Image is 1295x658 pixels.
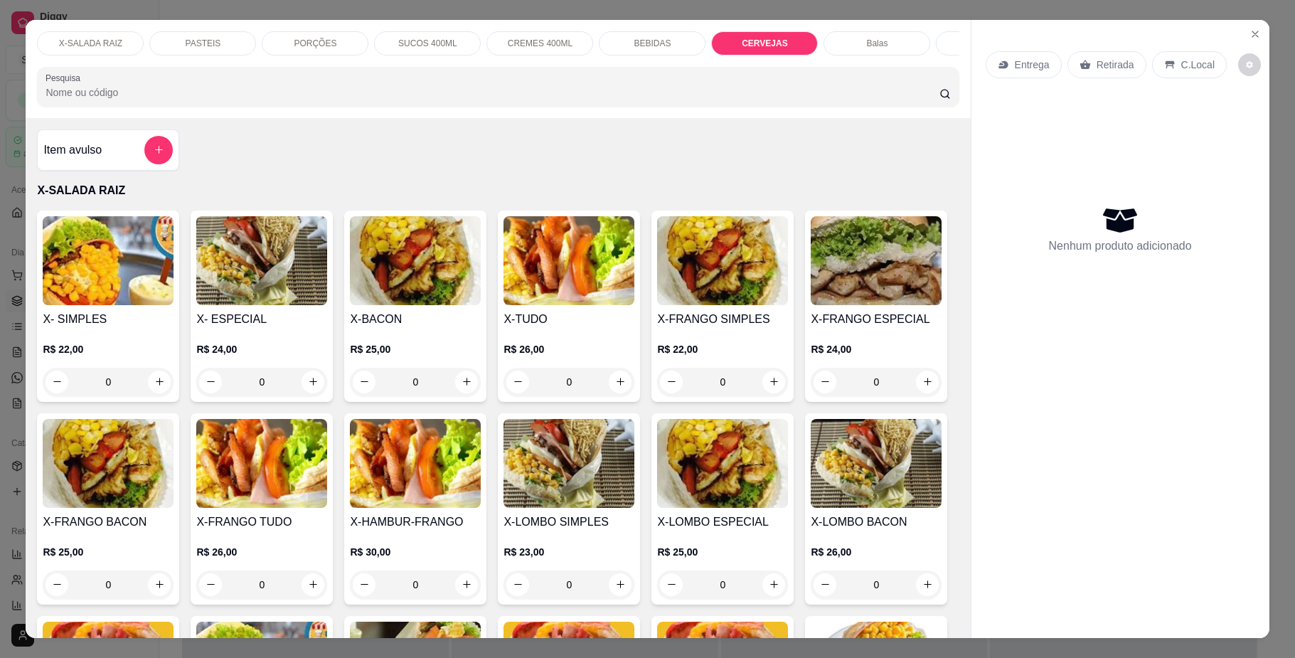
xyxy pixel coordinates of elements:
[657,514,788,531] h4: X-LOMBO ESPECIAL
[455,371,478,393] button: increase-product-quantity
[660,371,683,393] button: decrease-product-quantity
[350,216,481,305] img: product-image
[302,573,324,596] button: increase-product-quantity
[503,311,634,328] h4: X-TUDO
[1049,238,1192,255] p: Nenhum produto adicionado
[1097,58,1134,72] p: Retirada
[811,311,942,328] h4: X-FRANGO ESPECIAL
[196,419,327,508] img: product-image
[609,573,631,596] button: increase-product-quantity
[43,216,174,305] img: product-image
[353,371,375,393] button: decrease-product-quantity
[148,573,171,596] button: increase-product-quantity
[350,545,481,559] p: R$ 30,00
[455,573,478,596] button: increase-product-quantity
[43,342,174,356] p: R$ 22,00
[503,545,634,559] p: R$ 23,00
[508,38,572,49] p: CREMES 400ML
[353,573,375,596] button: decrease-product-quantity
[37,182,959,199] p: X-SALADA RAIZ
[811,514,942,531] h4: X-LOMBO BACON
[43,514,174,531] h4: X-FRANGO BACON
[46,371,68,393] button: decrease-product-quantity
[609,371,631,393] button: increase-product-quantity
[398,38,457,49] p: SUCOS 400ML
[503,419,634,508] img: product-image
[294,38,336,49] p: PORÇÕES
[503,342,634,356] p: R$ 26,00
[866,38,888,49] p: Balas
[634,38,671,49] p: BEBIDAS
[1244,23,1267,46] button: Close
[506,371,529,393] button: decrease-product-quantity
[503,216,634,305] img: product-image
[186,38,221,49] p: PASTEIS
[199,573,222,596] button: decrease-product-quantity
[43,142,102,159] h4: Item avulso
[199,371,222,393] button: decrease-product-quantity
[657,545,788,559] p: R$ 25,00
[657,342,788,356] p: R$ 22,00
[46,72,85,84] label: Pesquisa
[43,311,174,328] h4: X- SIMPLES
[148,371,171,393] button: increase-product-quantity
[657,311,788,328] h4: X-FRANGO SIMPLES
[762,573,785,596] button: increase-product-quantity
[657,216,788,305] img: product-image
[196,216,327,305] img: product-image
[811,216,942,305] img: product-image
[916,573,939,596] button: increase-product-quantity
[503,514,634,531] h4: X-LOMBO SIMPLES
[811,419,942,508] img: product-image
[196,514,327,531] h4: X-FRANGO TUDO
[302,371,324,393] button: increase-product-quantity
[814,573,836,596] button: decrease-product-quantity
[1181,58,1215,72] p: C.Local
[506,573,529,596] button: decrease-product-quantity
[144,136,173,164] button: add-separate-item
[196,311,327,328] h4: X- ESPECIAL
[350,514,481,531] h4: X-HAMBUR-FRANGO
[742,38,787,49] p: CERVEJAS
[660,573,683,596] button: decrease-product-quantity
[59,38,122,49] p: X-SALADA RAIZ
[811,342,942,356] p: R$ 24,00
[350,419,481,508] img: product-image
[196,342,327,356] p: R$ 24,00
[46,85,939,100] input: Pesquisa
[916,371,939,393] button: increase-product-quantity
[46,573,68,596] button: decrease-product-quantity
[43,419,174,508] img: product-image
[657,419,788,508] img: product-image
[196,545,327,559] p: R$ 26,00
[762,371,785,393] button: increase-product-quantity
[43,545,174,559] p: R$ 25,00
[814,371,836,393] button: decrease-product-quantity
[1238,53,1261,76] button: decrease-product-quantity
[350,311,481,328] h4: X-BACON
[350,342,481,356] p: R$ 25,00
[811,545,942,559] p: R$ 26,00
[1015,58,1050,72] p: Entrega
